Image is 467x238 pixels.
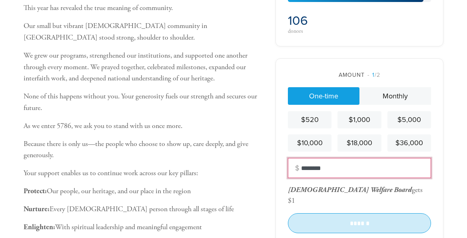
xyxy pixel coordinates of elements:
[24,20,263,44] p: Our small but vibrant [DEMOGRAPHIC_DATA] community in [GEOGRAPHIC_DATA] stood strong, shoulder to...
[24,138,263,162] p: Because there is only us—the people who choose to show up, care deeply, and give generously.
[24,222,263,233] p: With spiritual leadership and meaningful engagement
[288,111,331,128] a: $520
[24,204,50,214] b: Nurture:
[291,114,328,125] div: $520
[291,138,328,148] div: $10,000
[288,13,357,28] h2: 106
[24,186,47,196] b: Protect:
[391,138,428,148] div: $36,000
[288,87,359,105] a: One-time
[372,72,375,78] span: 1
[341,114,378,125] div: $1,000
[24,222,55,232] b: Enlighten:
[288,134,331,152] a: $10,000
[24,168,263,179] p: Your support enables us to continue work across our key pillars:
[288,185,423,194] div: gets
[288,71,431,79] div: Amount
[387,111,431,128] a: $5,000
[337,134,381,152] a: $18,000
[24,91,263,114] p: None of this happens without you. Your generosity fuels our strength and secures our future.
[24,186,263,197] p: Our people, our heritage, and our place in the region
[341,138,378,148] div: $18,000
[24,2,263,14] p: This year has revealed the true meaning of community.
[288,28,357,34] div: donors
[337,111,381,128] a: $1,000
[367,72,380,78] span: /2
[359,87,431,105] a: Monthly
[391,114,428,125] div: $5,000
[387,134,431,152] a: $36,000
[24,50,263,84] p: We grew our programs, strengthened our institutions, and supported one another through every mome...
[24,204,263,215] p: Every [DEMOGRAPHIC_DATA] person through all stages of life
[288,196,295,205] div: $1
[288,185,412,194] span: [DEMOGRAPHIC_DATA] Welfare Board
[24,120,263,132] p: As we enter 5786, we ask you to stand with us once more.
